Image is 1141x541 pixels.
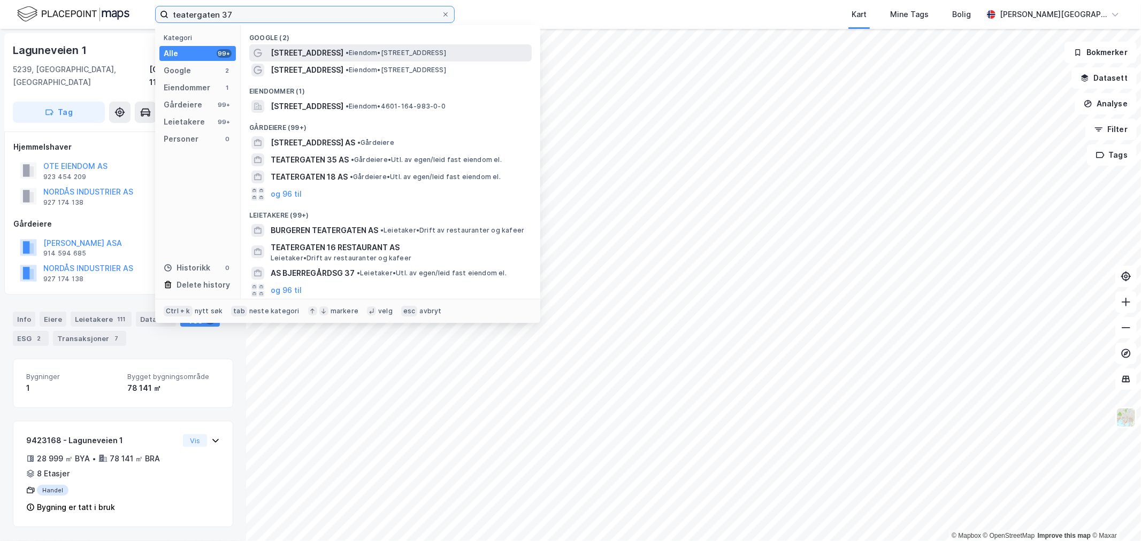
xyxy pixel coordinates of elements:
span: Bygninger [26,372,119,381]
div: Delete history [177,279,230,291]
div: [PERSON_NAME][GEOGRAPHIC_DATA] [1000,8,1107,21]
span: Leietaker • Utl. av egen/leid fast eiendom el. [357,269,507,277]
div: 2 [34,333,44,344]
div: Google [164,64,191,77]
span: [STREET_ADDRESS] [271,100,343,113]
span: [STREET_ADDRESS] [271,47,343,59]
div: 2 [223,66,232,75]
div: Bolig [952,8,971,21]
div: Kategori [164,34,236,42]
span: [STREET_ADDRESS] [271,64,343,76]
div: avbryt [419,307,441,315]
button: og 96 til [271,188,302,200]
div: 914 594 685 [43,249,86,258]
span: Leietaker • Drift av restauranter og kafeer [380,226,524,235]
div: Eiendommer [164,81,210,94]
span: Gårdeiere • Utl. av egen/leid fast eiendom el. [351,156,502,164]
span: • [346,102,349,110]
span: Eiendom • 4601-164-983-0-0 [346,102,446,111]
div: nytt søk [195,307,223,315]
div: 28 999 ㎡ BYA [37,452,90,465]
span: TEATERGATEN 35 AS [271,153,349,166]
span: BURGEREN TEATERGATEN AS [271,224,378,237]
span: • [350,173,353,181]
div: Kart [852,8,867,21]
span: • [351,156,354,164]
div: esc [401,306,418,316]
span: Eiendom • [STREET_ADDRESS] [346,49,446,57]
div: Leietakere (99+) [241,203,540,222]
div: 1 [26,382,119,395]
button: Vis [183,434,207,447]
div: 5239, [GEOGRAPHIC_DATA], [GEOGRAPHIC_DATA] [13,63,149,89]
div: 78 141 ㎡ BRA [110,452,160,465]
div: [GEOGRAPHIC_DATA], 119/250 [149,63,233,89]
div: Bygning er tatt i bruk [37,501,115,514]
span: Leietaker • Drift av restauranter og kafeer [271,254,411,262]
iframe: Chat Widget [1088,490,1141,541]
div: Leietakere [164,115,205,128]
div: 1 [223,83,232,92]
div: Hjemmelshaver [13,141,233,153]
div: 0 [223,264,232,272]
div: Alle [164,47,178,60]
div: tab [231,306,247,316]
img: Z [1116,407,1136,428]
div: Ctrl + k [164,306,193,316]
span: TEATERGATEN 16 RESTAURANT AS [271,241,527,254]
button: Analyse [1075,93,1137,114]
div: Gårdeiere [164,98,202,111]
a: Improve this map [1038,532,1091,539]
div: Gårdeiere [13,218,233,230]
img: logo.f888ab2527a4732fd821a326f86c7f29.svg [17,5,129,24]
div: Datasett [136,312,176,327]
div: markere [331,307,358,315]
div: 8 Etasjer [37,467,70,480]
span: • [357,138,361,146]
div: • [92,454,96,463]
div: 99+ [217,101,232,109]
div: neste kategori [249,307,300,315]
span: • [380,226,384,234]
span: TEATERGATEN 18 AS [271,171,348,183]
span: Gårdeiere • Utl. av egen/leid fast eiendom el. [350,173,501,181]
div: 99+ [217,49,232,58]
div: Leietakere [71,312,132,327]
button: Tags [1087,144,1137,166]
button: og 96 til [271,284,302,297]
div: Laguneveien 1 [13,42,88,59]
div: Eiere [40,312,66,327]
div: 927 174 138 [43,275,83,283]
div: Transaksjoner [53,331,126,346]
span: Gårdeiere [357,138,394,147]
div: ESG [13,331,49,346]
div: velg [378,307,393,315]
span: • [346,49,349,57]
a: Mapbox [952,532,981,539]
a: OpenStreetMap [983,532,1035,539]
span: Bygget bygningsområde [127,372,220,381]
span: • [346,66,349,74]
div: 78 141 ㎡ [127,382,220,395]
div: Eiendommer (1) [241,79,540,98]
div: 111 [115,314,127,324]
div: Personer [164,133,198,145]
div: 7 [111,333,122,344]
div: Google (2) [241,25,540,44]
div: 0 [223,135,232,143]
span: [STREET_ADDRESS] AS [271,136,355,149]
span: AS BJERREGÅRDSG 37 [271,267,355,280]
span: • [357,269,360,277]
button: Filter [1085,119,1137,140]
input: Søk på adresse, matrikkel, gårdeiere, leietakere eller personer [169,6,441,22]
div: Mine Tags [890,8,929,21]
div: 9423168 - Laguneveien 1 [26,434,179,447]
div: 927 174 138 [43,198,83,207]
button: Bokmerker [1065,42,1137,63]
div: 99+ [217,118,232,126]
div: 923 454 209 [43,173,86,181]
div: Info [13,312,35,327]
div: Gårdeiere (99+) [241,115,540,134]
button: Datasett [1071,67,1137,89]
